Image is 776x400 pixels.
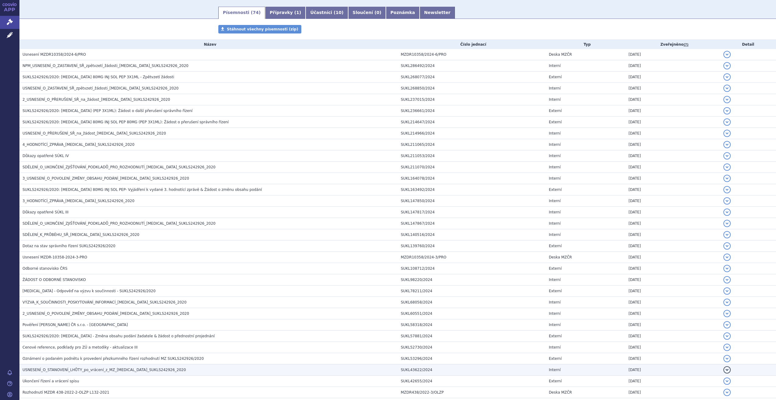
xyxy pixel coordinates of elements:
td: [DATE] [625,263,720,274]
button: detail [723,377,731,385]
span: Interní [549,64,561,68]
button: detail [723,152,731,160]
span: Oznámení o podaném podnětu k provedení přezkumného řízení rozhodnutí MZ SUKLS242926/2020 [23,356,204,361]
td: MZDR10358/2024-3/PRO [398,252,546,263]
abbr: (?) [684,43,688,47]
th: Detail [720,40,776,49]
button: detail [723,231,731,238]
span: Pověření ELI LILLY ČR s.r.o. - Klimeš [23,323,128,327]
td: [DATE] [625,342,720,353]
span: Interní [549,165,561,169]
td: SUKL268077/2024 [398,72,546,83]
td: [DATE] [625,274,720,286]
button: detail [723,197,731,205]
span: SUKLS242926/2020: Taltz - Změna obsahu podání žadatele & žádost o přednostní projednání [23,334,215,338]
span: Externí [549,244,562,248]
span: Deska MZČR [549,390,572,395]
td: SUKL108712/2024 [398,263,546,274]
td: SUKL268850/2024 [398,83,546,94]
td: SUKL60551/2024 [398,308,546,319]
td: [DATE] [625,308,720,319]
button: detail [723,389,731,396]
td: SUKL43622/2024 [398,364,546,376]
th: Zveřejněno [625,40,720,49]
span: Interní [549,345,561,349]
td: [DATE] [625,252,720,263]
td: [DATE] [625,83,720,94]
td: SUKL236661/2024 [398,105,546,117]
span: Usnesení MZDR10358/2024-6/PRO [23,52,86,57]
span: Interní [549,176,561,181]
td: SUKL147817/2024 [398,207,546,218]
span: 74 [253,10,258,15]
td: [DATE] [625,376,720,387]
span: SDĚLENÍ_O_UKONČENÍ_ZJIŠŤOVÁNÍ_PODKLADŮ_PRO_ROZHODNUTÍ_TALTZ_SUKLS242926_2020 [23,165,216,169]
span: Interní [549,86,561,90]
button: detail [723,118,731,126]
span: Externí [549,188,562,192]
span: Odborné stanovisko ČRS [23,266,68,271]
button: detail [723,62,731,69]
span: Interní [549,97,561,102]
button: detail [723,355,731,362]
td: [DATE] [625,162,720,173]
span: USNESENÍ_O_STANOVENÍ_LHŮTY_po_vrácení_z_MZ_TALTZ_SUKLS242926_2020 [23,368,186,372]
span: USNESENÍ_O_PŘERUŠENÍ_SŘ_na_žádost_TALTZ_SUKLS242926_2020 [23,131,166,135]
td: SUKL163492/2024 [398,184,546,195]
td: SUKL211070/2024 [398,162,546,173]
span: VÝZVA_K_SOUČINNOSTI_POSKYTOVÁNÍ_INFORMACÍ_TALTZ_SUKLS242926_2020 [23,300,186,304]
td: [DATE] [625,353,720,364]
a: Poznámka [386,7,420,19]
span: Interní [549,221,561,226]
span: SUKLS242926/2020: TALTZ (PEP 3X1ML): Žádost o další přerušení správního řízení [23,109,192,113]
td: [DATE] [625,195,720,207]
span: Rozhodnutí MZDR 438-2022-2-OLZP L132-2021 [23,390,109,395]
a: Účastníci (10) [306,7,348,19]
span: 2_USNESENÍ_O_POVOLENÍ_ZMĚNY_OBSAHU_PODÁNÍ_TALTZ_SUKLS242926_2020 [23,311,189,316]
td: [DATE] [625,72,720,83]
td: SUKL214647/2024 [398,117,546,128]
td: [DATE] [625,94,720,105]
td: SUKL78211/2024 [398,286,546,297]
span: 1 [296,10,299,15]
td: [DATE] [625,297,720,308]
span: 3_HODNOTÍCÍ_ZPRÁVA_TALTZ_SUKLS242926_2020 [23,199,134,203]
td: SUKL237015/2024 [398,94,546,105]
button: detail [723,254,731,261]
span: Externí [549,75,562,79]
td: [DATE] [625,150,720,162]
span: SUKLS242926/2020: Taltz 80MG INJ SOL PEP- Vyjádření k vydané 3. hodnotící zprávě & Žádost o změnu... [23,188,262,192]
span: Externí [549,379,562,383]
span: SUKLS242926/2020: TALTZ 80MG INJ SOL PEP 80MG (PEP 3X1ML): Žádost o přerušení správního řízení [23,120,229,124]
button: detail [723,276,731,283]
td: SUKL214966/2024 [398,128,546,139]
th: Název [19,40,398,49]
td: SUKL53296/2024 [398,353,546,364]
button: detail [723,163,731,171]
button: detail [723,209,731,216]
span: Interní [549,233,561,237]
button: detail [723,51,731,58]
span: Externí [549,109,562,113]
span: NPM_USNESENÍ_O_ZASTAVENÍ_SŘ_zpětvzetí_žádosti_TALTZ_SUKLS242926_2020 [23,64,189,68]
td: SUKL139760/2024 [398,240,546,252]
td: SUKL140516/2024 [398,229,546,240]
span: Cenové reference, podklady pro ZÚ a metodiky - aktualizace III [23,345,137,349]
button: detail [723,186,731,193]
span: 0 [376,10,379,15]
span: Důkazy opatřené SÚKL IV [23,154,69,158]
button: detail [723,344,731,351]
a: Newsletter [420,7,455,19]
button: detail [723,175,731,182]
td: MZDR10358/2024-6/PRO [398,49,546,60]
span: Taltz - Odpověď na výzvu k součinnosti - SUKLS242926/2020 [23,289,156,293]
button: detail [723,265,731,272]
th: Typ [546,40,625,49]
button: detail [723,287,731,295]
a: Stáhnout všechny písemnosti (zip) [218,25,301,33]
a: Sloučení (0) [348,7,386,19]
td: SUKL286492/2024 [398,60,546,72]
td: SUKL68058/2024 [398,297,546,308]
span: Externí [549,120,562,124]
button: detail [723,130,731,137]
